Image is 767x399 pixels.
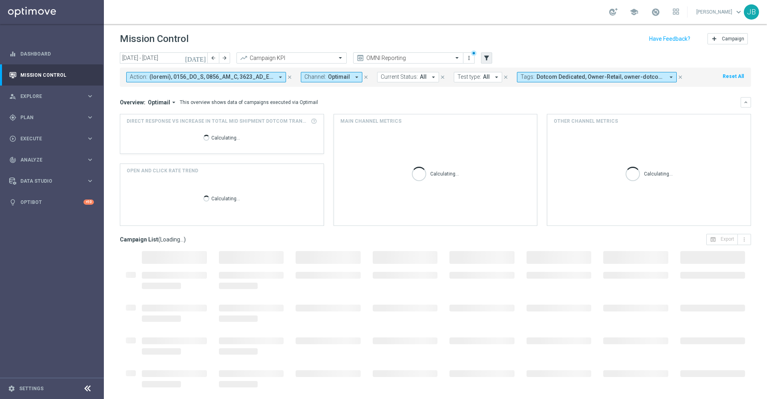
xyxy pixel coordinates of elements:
span: ) [184,236,186,243]
span: Data Studio [20,179,86,184]
h4: Other channel metrics [554,118,618,125]
span: Plan [20,115,86,120]
button: close [677,73,684,82]
span: Loading... [160,236,184,243]
div: JB [744,4,759,20]
h1: Mission Control [120,33,189,45]
button: play_circle_outline Execute keyboard_arrow_right [9,136,94,142]
button: close [362,73,370,82]
p: Calculating... [211,194,240,202]
span: (loremi), 0156_DO_S, 0856_AM_C, 3623_AD_E/S, 5052_DO_E, TempoRincid_UTLABO, ET_DolorEmag_A3, EN_A... [149,74,274,80]
i: more_vert [741,236,747,243]
i: arrow_forward [222,55,227,61]
span: Campaign [722,36,744,42]
i: preview [356,54,364,62]
i: track_changes [9,156,16,164]
i: close [678,74,683,80]
i: close [287,74,292,80]
button: more_vert [465,53,473,63]
div: Dashboard [9,43,94,64]
i: close [440,74,445,80]
div: There are unsaved changes [471,50,477,56]
div: Data Studio [9,178,86,185]
i: person_search [9,93,16,100]
button: add Campaign [707,33,748,44]
i: arrow_drop_down [430,74,437,81]
button: Test type: All arrow_drop_down [454,72,502,82]
i: play_circle_outline [9,135,16,142]
button: Current Status: All arrow_drop_down [377,72,439,82]
i: keyboard_arrow_right [86,135,94,142]
i: settings [8,385,15,392]
i: keyboard_arrow_right [86,177,94,185]
span: Action: [130,74,147,80]
i: arrow_drop_down [277,74,284,81]
i: open_in_browser [710,236,716,243]
span: Channel: [304,74,326,80]
i: arrow_back [211,55,216,61]
div: This overview shows data of campaigns executed via Optimail [180,99,318,106]
button: track_changes Analyze keyboard_arrow_right [9,157,94,163]
i: equalizer [9,50,16,58]
div: Analyze [9,156,86,164]
button: more_vert [738,234,751,245]
i: arrow_drop_down [353,74,360,81]
a: Dashboard [20,43,94,64]
i: close [363,74,369,80]
i: keyboard_arrow_right [86,114,94,121]
span: Optimail [328,74,350,80]
i: keyboard_arrow_down [743,100,749,105]
i: arrow_drop_down [668,74,675,81]
i: gps_fixed [9,114,16,121]
span: All [483,74,490,80]
span: Explore [20,94,86,99]
span: All [420,74,427,80]
button: [DATE] [184,52,208,64]
button: equalizer Dashboard [9,51,94,57]
button: filter_alt [481,52,492,64]
span: Analyze [20,158,86,162]
ng-select: OMNI Reporting [353,52,463,64]
button: close [502,73,509,82]
multiple-options-button: Export to CSV [706,236,751,242]
i: arrow_drop_down [493,74,500,81]
span: ( [158,236,160,243]
span: school [630,8,638,16]
button: close [286,73,293,82]
button: Mission Control [9,72,94,78]
input: Select date range [120,52,208,64]
span: Optimail [148,99,170,106]
div: Mission Control [9,64,94,86]
button: open_in_browser Export [706,234,738,245]
div: Plan [9,114,86,121]
div: Execute [9,135,86,142]
a: Optibot [20,192,83,213]
button: keyboard_arrow_down [741,97,751,108]
button: Channel: Optimail arrow_drop_down [301,72,362,82]
i: trending_up [240,54,248,62]
button: close [439,73,446,82]
h4: Main channel metrics [340,118,401,125]
button: gps_fixed Plan keyboard_arrow_right [9,114,94,121]
i: add [711,36,717,42]
i: [DATE] [185,54,207,62]
i: filter_alt [483,54,490,62]
button: Action: (loremi), 0156_DO_S, 0856_AM_C, 3623_AD_E/S, 5052_DO_E, TempoRincid_UTLABO, ET_DolorEmag_... [126,72,286,82]
p: Calculating... [644,170,673,177]
div: Data Studio keyboard_arrow_right [9,178,94,184]
button: Optimail arrow_drop_down [145,99,180,106]
span: Current Status: [381,74,418,80]
h3: Overview: [120,99,145,106]
i: lightbulb [9,199,16,206]
span: Tags: [521,74,535,80]
i: keyboard_arrow_right [86,156,94,164]
i: more_vert [466,55,472,61]
button: Reset All [722,72,745,81]
input: Have Feedback? [649,36,690,42]
button: person_search Explore keyboard_arrow_right [9,93,94,100]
